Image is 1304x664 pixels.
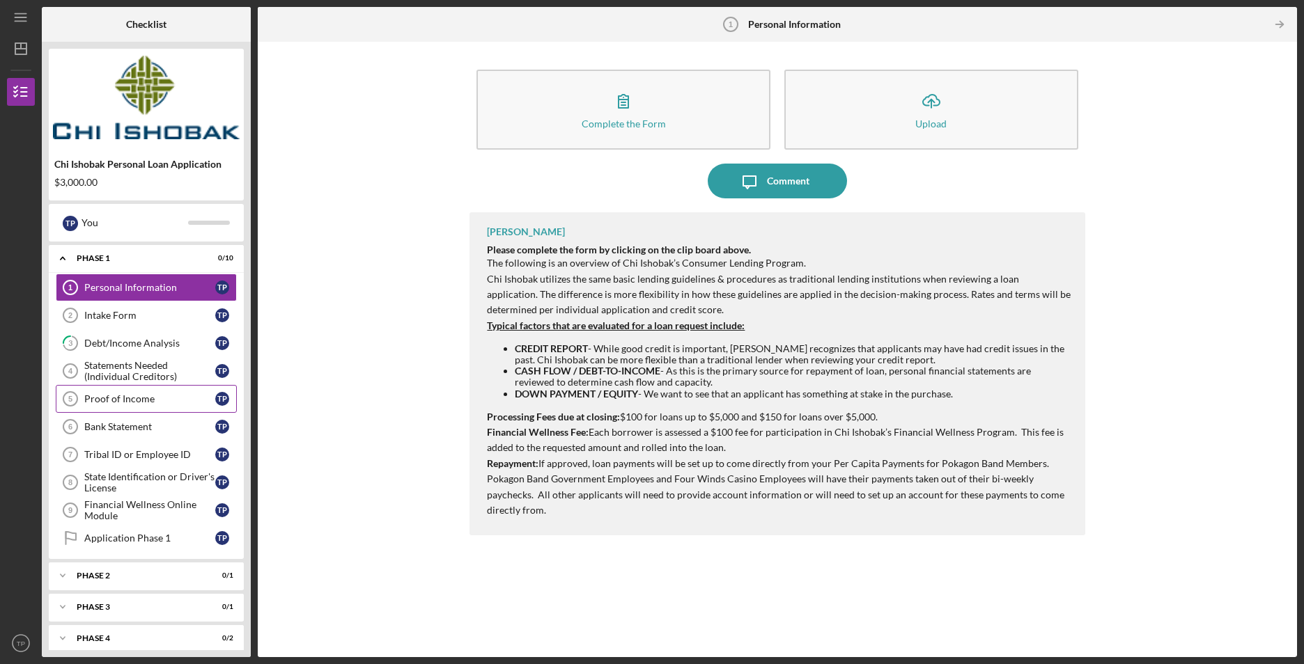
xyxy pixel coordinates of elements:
a: 8State Identification or Driver's LicenseTP [56,468,237,496]
div: Chi Ishobak Personal Loan Application [54,159,238,170]
tspan: 7 [68,450,72,459]
a: 5Proof of IncomeTP [56,385,237,413]
button: TP [7,629,35,657]
tspan: 6 [68,422,72,431]
div: You [81,211,188,235]
div: Phase 4 [77,634,199,642]
strong: Processing Fees due at closing: [487,411,620,422]
button: Comment [708,164,847,198]
div: T P [63,216,78,231]
div: T P [215,336,229,350]
img: Product logo [49,56,244,139]
a: 2Intake FormTP [56,301,237,329]
div: T P [215,475,229,489]
a: 1Personal InformationTP [56,274,237,301]
a: 7Tribal ID or Employee IDTP [56,441,237,468]
a: 4Statements Needed (Individual Creditors)TP [56,357,237,385]
strong: Repayment: [487,457,538,469]
div: Phase 2 [77,571,199,580]
li: - We want to see that an applicant has something at stake in the purchase. [515,388,1071,400]
div: Phase 3 [77,603,199,611]
div: Comment [767,164,809,198]
tspan: 5 [68,395,72,403]
div: T P [215,420,229,434]
div: T P [215,448,229,461]
p: If approved, loan payments will be set up to come directly from your Per Capita Payments for Poka... [487,456,1071,519]
div: 0 / 1 [208,603,233,611]
p: Each borrower is assessed a $100 fee for participation in Chi Ishobak’s Financial Wellness Progra... [487,425,1071,456]
strong: DOWN PAYMENT / EQUITY [515,388,638,400]
div: Complete the Form [582,118,666,129]
button: Complete the Form [476,70,770,150]
div: Tribal ID or Employee ID [84,449,215,460]
a: 6Bank StatementTP [56,413,237,441]
div: Upload [915,118,947,129]
div: Personal Information [84,282,215,293]
strong: CREDIT REPORT [515,342,588,354]
tspan: 1 [729,20,733,29]
u: Typical factors that are evaluated for a loan request include: [487,319,745,331]
div: $3,000.00 [54,177,238,188]
div: T P [215,392,229,406]
div: Intake Form [84,310,215,321]
strong: Please complete the form by clicking on the clip board above. [487,244,751,255]
a: 9Financial Wellness Online ModuleTP [56,496,237,524]
a: 3Debt/Income AnalysisTP [56,329,237,357]
div: 0 / 1 [208,571,233,580]
a: Application Phase 1TP [56,524,237,552]
b: Personal Information [748,19,841,30]
div: 0 / 10 [208,254,233,262]
tspan: 8 [68,478,72,487]
div: T P [215,308,229,322]
b: Checklist [126,19,166,30]
div: T P [215,531,229,545]
div: [PERSON_NAME] [487,226,565,237]
button: Upload [784,70,1078,150]
tspan: 1 [68,283,72,292]
div: State Identification or Driver's License [84,471,215,493]
div: Proof of Income [84,393,215,404]
p: Chi Ishobak utilizes the same basic lending guidelines & procedures as traditional lending instit... [487,271,1071,318]
div: Phase 1 [77,254,199,262]
tspan: 4 [68,367,73,375]
div: T P [215,280,229,294]
strong: CASH FLOW / DEBT-TO-INCOME [515,365,660,377]
div: Financial Wellness Online Module [84,499,215,521]
p: The following is an overview of Chi Ishobak’s Consumer Lending Program. [487,255,1071,271]
li: - While good credit is important, [PERSON_NAME] recognizes that applicants may have had credit is... [515,343,1071,365]
tspan: 2 [68,311,72,319]
div: Debt/Income Analysis [84,338,215,349]
strong: Financial Wellness Fee: [487,426,589,438]
div: T P [215,364,229,378]
div: T P [215,503,229,517]
tspan: 3 [68,339,72,348]
div: Statements Needed (Individual Creditors) [84,360,215,382]
tspan: 9 [68,506,72,514]
p: $100 for loans up to $5,000 and $150 for loans over $5,000. [487,409,1071,425]
li: - As this is the primary source for repayment of loan, personal financial statements are reviewed... [515,365,1071,388]
div: Application Phase 1 [84,532,215,544]
div: 0 / 2 [208,634,233,642]
text: TP [17,640,25,647]
div: Bank Statement [84,421,215,432]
